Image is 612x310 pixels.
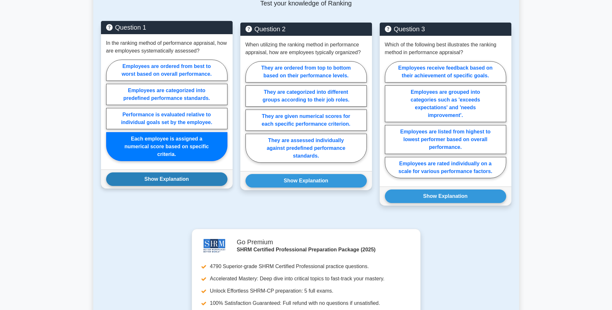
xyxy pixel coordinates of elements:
label: Each employee is assigned a numerical score based on specific criteria. [106,132,227,161]
p: When utilizing the ranking method in performance appraisal, how are employees typically organized? [246,41,367,56]
label: They are categorized into different groups according to their job roles. [246,85,367,107]
label: Employees receive feedback based on their achievement of specific goals. [385,61,506,82]
button: Show Explanation [246,174,367,188]
label: Performance is evaluated relative to individual goals set by the employee. [106,108,227,129]
label: Employees are rated individually on a scale for various performance factors. [385,157,506,178]
h5: Question 2 [246,25,367,33]
p: Which of the following best illustrates the ranking method in performance appraisal? [385,41,506,56]
label: They are ordered from top to bottom based on their performance levels. [246,61,367,82]
label: Employees are ordered from best to worst based on overall performance. [106,60,227,81]
h5: Question 1 [106,24,227,31]
label: Employees are categorized into predefined performance standards. [106,84,227,105]
label: Employees are grouped into categories such as 'exceeds expectations' and 'needs improvement'. [385,85,506,122]
h5: Question 3 [385,25,506,33]
p: In the ranking method of performance appraisal, how are employees systematically assessed? [106,39,227,55]
label: Employees are listed from highest to lowest performer based on overall performance. [385,125,506,154]
button: Show Explanation [106,172,227,186]
label: They are given numerical scores for each specific performance criterion. [246,110,367,131]
label: They are assessed individually against predefined performance standards. [246,134,367,163]
button: Show Explanation [385,189,506,203]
